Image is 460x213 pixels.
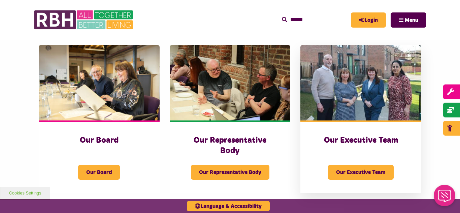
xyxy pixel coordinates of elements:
img: RBH Board 1 [39,45,160,120]
img: RBH [34,7,135,33]
a: Our Representative Body Our Representative Body [170,45,291,193]
iframe: Netcall Web Assistant for live chat [430,183,460,213]
h3: Our Board [52,135,146,146]
button: Navigation [391,12,426,28]
a: Our Executive Team Our Executive Team [300,45,421,193]
img: RBH Executive Team [300,45,421,120]
span: Our Executive Team [328,165,394,180]
a: Our Board Our Board [39,45,160,193]
img: Rep Body [170,45,291,120]
button: Language & Accessibility [187,201,270,211]
span: Our Representative Body [191,165,269,180]
h3: Our Representative Body [183,135,277,156]
span: Our Board [78,165,120,180]
span: Menu [405,17,418,23]
input: Search [282,12,344,27]
h3: Our Executive Team [314,135,408,146]
a: MyRBH [351,12,386,28]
